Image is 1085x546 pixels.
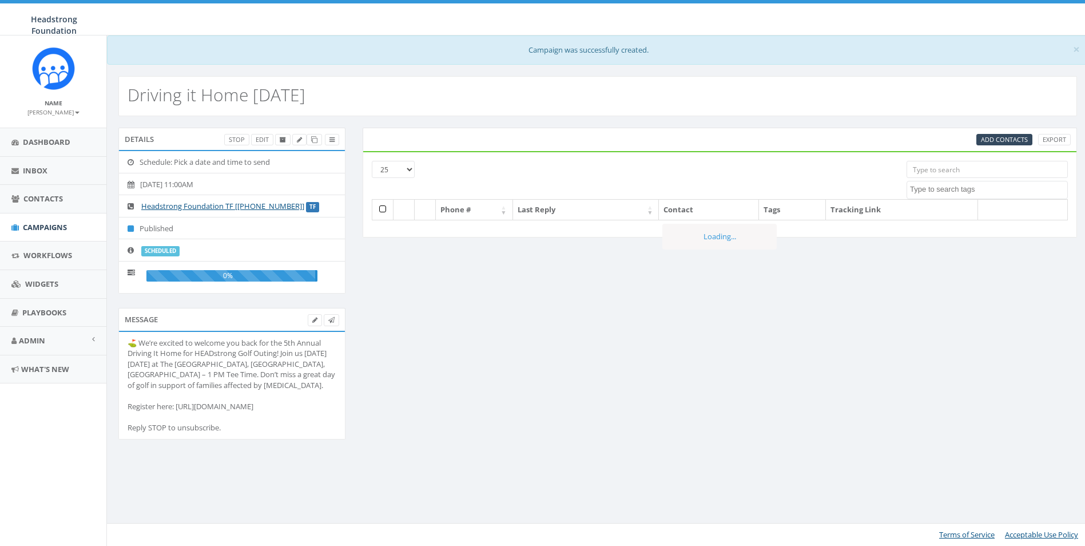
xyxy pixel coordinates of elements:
button: Close [1073,43,1080,56]
span: Playbooks [22,307,66,318]
span: Clone Campaign [311,135,317,144]
a: Acceptable Use Policy [1005,529,1078,540]
a: Add Contacts [976,134,1032,146]
div: Details [118,128,345,151]
span: Widgets [25,279,58,289]
label: TF [306,202,319,212]
th: Phone # [436,200,513,220]
a: Edit [251,134,273,146]
span: View Campaign Delivery Statistics [329,135,335,144]
i: Schedule: Pick a date and time to send [128,159,140,166]
li: Schedule: Pick a date and time to send [119,151,345,173]
textarea: Search [910,184,1067,195]
span: Workflows [23,250,72,260]
a: Headstrong Foundation TF [[PHONE_NUMBER]] [141,201,304,211]
a: Terms of Service [939,529,995,540]
div: Loading... [662,224,777,250]
th: Last Reply [513,200,659,220]
div: 0% [146,270,317,282]
span: Headstrong Foundation [31,14,77,36]
span: Send Test Message [328,315,335,324]
div: ⛳️ We’re excited to welcome you back for the 5th Annual Driving It Home for HEADstrong Golf Outin... [128,338,336,433]
div: Message [118,308,345,331]
th: Tracking Link [826,200,978,220]
span: Admin [19,335,45,346]
label: scheduled [141,246,180,256]
span: Archive Campaign [280,135,286,144]
input: Type to search [907,161,1068,178]
span: Dashboard [23,137,70,147]
i: Published [128,225,140,232]
span: Add Contacts [981,135,1028,144]
span: CSV files only [981,135,1028,144]
a: Stop [224,134,249,146]
th: Tags [759,200,826,220]
a: Export [1038,134,1071,146]
img: Rally_platform_Icon_1.png [32,47,75,90]
a: [PERSON_NAME] [27,106,80,117]
span: Edit Campaign Body [312,315,317,324]
small: Name [45,99,62,107]
span: × [1073,41,1080,57]
span: What's New [21,364,69,374]
small: [PERSON_NAME] [27,108,80,116]
li: [DATE] 11:00AM [119,173,345,196]
span: Campaigns [23,222,67,232]
span: Edit Campaign Title [297,135,302,144]
span: Contacts [23,193,63,204]
li: Published [119,217,345,240]
span: Inbox [23,165,47,176]
th: Contact [659,200,759,220]
h2: Driving it Home [DATE] [128,85,305,104]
